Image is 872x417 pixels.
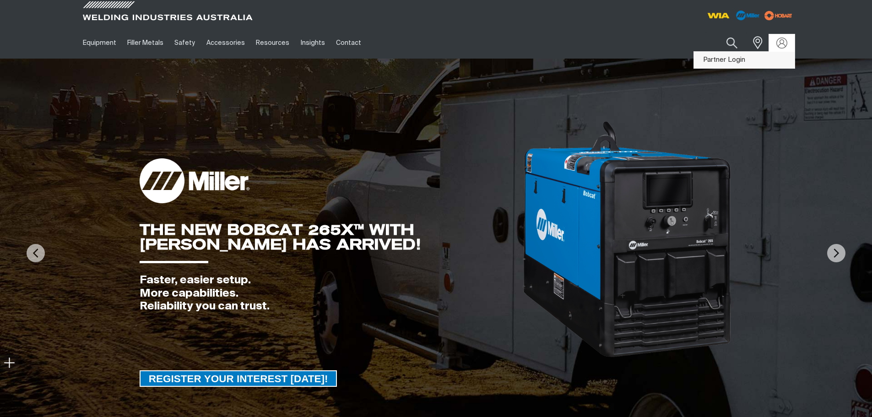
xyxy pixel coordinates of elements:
[140,222,522,252] div: THE NEW BOBCAT 265X™ WITH [PERSON_NAME] HAS ARRIVED!
[27,244,45,262] img: PrevArrow
[140,274,522,313] div: Faster, easier setup. More capabilities. Reliability you can trust.
[169,27,200,59] a: Safety
[77,27,122,59] a: Equipment
[716,32,747,54] button: Search products
[827,244,845,262] img: NextArrow
[141,370,336,387] span: REGISTER YOUR INTEREST [DATE]!
[140,370,337,387] a: REGISTER YOUR INTEREST TODAY!
[762,9,795,22] img: miller
[694,52,795,69] a: Partner Login
[4,357,15,368] img: hide socials
[330,27,367,59] a: Contact
[295,27,330,59] a: Insights
[122,27,169,59] a: Filler Metals
[201,27,250,59] a: Accessories
[704,32,747,54] input: Product name or item number...
[250,27,295,59] a: Resources
[77,27,616,59] nav: Main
